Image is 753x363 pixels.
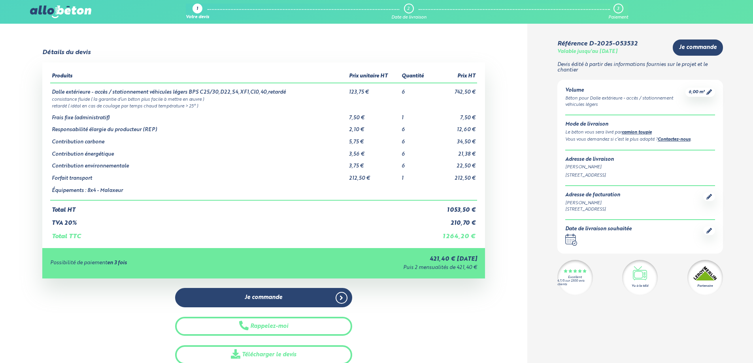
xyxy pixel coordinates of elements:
[400,83,432,96] td: 6
[400,121,432,133] td: 6
[432,214,477,227] td: 210,70 €
[347,121,400,133] td: 2,10 €
[50,214,432,227] td: TVA 20%
[50,200,432,214] td: Total HT
[432,169,477,182] td: 212,50 €
[432,83,477,96] td: 742,50 €
[432,157,477,169] td: 22,50 €
[50,157,348,169] td: Contribution environnementale
[347,169,400,182] td: 212,50 €
[50,96,477,102] td: consistance fluide ( la garantie d’un béton plus facile à mettre en œuvre )
[268,265,477,271] div: Puis 2 mensualités de 421,40 €
[347,83,400,96] td: 123,75 €
[42,49,91,56] div: Détails du devis
[617,6,619,11] div: 3
[632,284,648,288] div: Vu à la télé
[268,256,477,263] div: 421,40 € [DATE]
[50,182,348,201] td: Équipements : 8x4 - Malaxeur
[186,4,209,20] a: 1 Votre devis
[186,15,209,20] div: Votre devis
[50,260,268,266] div: Possibilité de paiement
[683,332,744,354] iframe: Help widget launcher
[565,129,715,136] div: Le béton vous sera livré par
[568,276,582,279] div: Excellent
[565,172,715,179] div: [STREET_ADDRESS]
[557,279,593,286] div: 4.7/5 sur 2300 avis clients
[50,145,348,158] td: Contribution énergétique
[565,226,632,232] div: Date de livraison souhaitée
[50,227,432,240] td: Total TTC
[622,130,652,135] a: camion toupie
[50,70,348,83] th: Produits
[391,15,427,20] div: Date de livraison
[400,169,432,182] td: 1
[175,288,352,307] a: Je commande
[608,15,628,20] div: Paiement
[432,200,477,214] td: 1 053,50 €
[608,4,628,20] a: 3 Paiement
[196,7,198,12] div: 1
[565,122,715,128] div: Mode de livraison
[565,157,715,163] div: Adresse de livraison
[565,164,715,171] div: [PERSON_NAME]
[565,200,620,207] div: [PERSON_NAME]
[107,260,127,265] strong: en 3 fois
[697,284,713,288] div: Partenaire
[557,62,723,73] p: Devis édité à partir des informations fournies sur le projet et le chantier
[347,145,400,158] td: 3,56 €
[557,40,637,47] div: Référence D-2025-053532
[432,227,477,240] td: 1 264,20 €
[50,109,348,121] td: Frais fixe (administratif)
[347,157,400,169] td: 3,75 €
[50,102,477,109] td: retardé ( idéal en cas de coulage par temps chaud température > 25° )
[565,206,620,213] div: [STREET_ADDRESS]
[658,137,691,142] a: Contactez-nous
[400,145,432,158] td: 6
[347,109,400,121] td: 7,50 €
[432,70,477,83] th: Prix HT
[565,192,620,198] div: Adresse de facturation
[50,121,348,133] td: Responsabilité élargie du producteur (REP)
[432,145,477,158] td: 21,38 €
[245,294,282,301] span: Je commande
[50,83,348,96] td: Dalle extérieure - accès / stationnement véhicules légers BPS C25/30,D22,S4,XF1,Cl0,40,retardé
[400,133,432,145] td: 6
[347,70,400,83] th: Prix unitaire HT
[565,95,685,109] div: Béton pour Dalle extérieure - accès / stationnement véhicules légers
[557,49,617,55] div: Valable jusqu'au [DATE]
[432,109,477,121] td: 7,50 €
[407,6,410,11] div: 2
[400,70,432,83] th: Quantité
[30,6,91,18] img: allobéton
[432,133,477,145] td: 34,50 €
[679,44,717,51] span: Je commande
[400,157,432,169] td: 6
[391,4,427,20] a: 2 Date de livraison
[50,169,348,182] td: Forfait transport
[565,136,715,143] div: Vous vous demandez si c’est le plus adapté ? .
[400,109,432,121] td: 1
[347,133,400,145] td: 5,75 €
[175,317,352,336] button: Rappelez-moi
[432,121,477,133] td: 12,60 €
[673,39,723,56] a: Je commande
[565,88,685,94] div: Volume
[50,133,348,145] td: Contribution carbone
